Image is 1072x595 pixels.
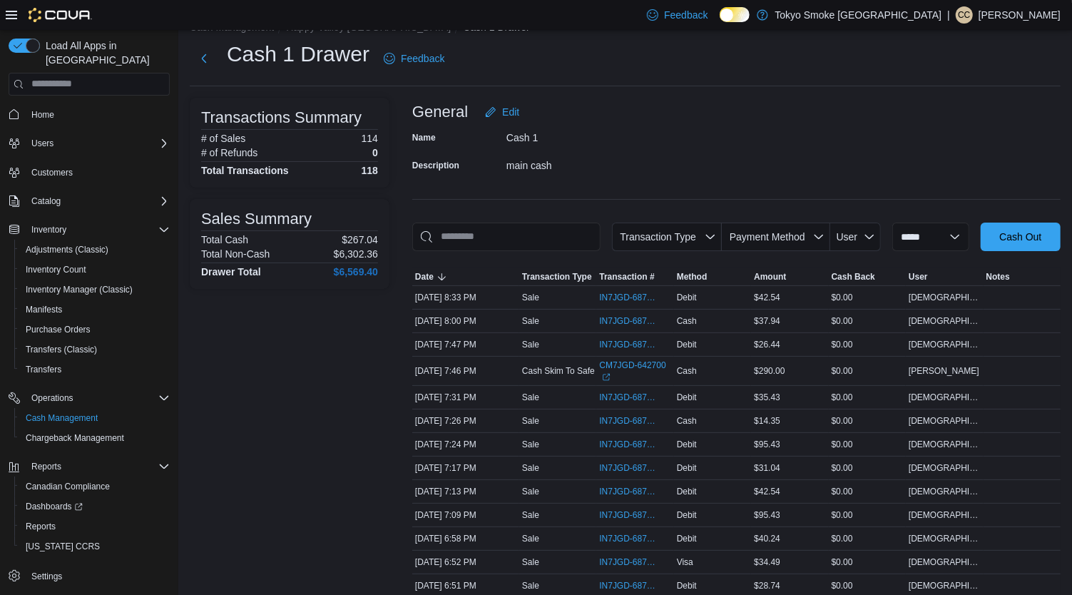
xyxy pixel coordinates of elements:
div: $0.00 [829,412,906,429]
span: [US_STATE] CCRS [26,541,100,552]
span: Cash [677,365,697,377]
span: Catalog [31,195,61,207]
span: Debit [677,292,697,303]
a: Transfers (Classic) [20,341,103,358]
h1: Cash 1 Drawer [227,40,369,68]
span: Reports [20,518,170,535]
div: $0.00 [829,459,906,477]
span: Debit [677,392,697,403]
span: Feedback [664,8,708,22]
div: [DATE] 7:46 PM [412,362,519,380]
div: $0.00 [829,289,906,306]
button: Operations [26,390,79,407]
div: [DATE] 7:47 PM [412,336,519,353]
a: Dashboards [14,497,175,517]
div: [DATE] 7:17 PM [412,459,519,477]
span: Purchase Orders [20,321,170,338]
span: Transfers (Classic) [20,341,170,358]
button: Cash Management [14,408,175,428]
p: Sale [522,339,539,350]
span: Debit [677,339,697,350]
span: IN7JGD-6875320 [599,292,656,303]
span: Dashboards [26,501,83,512]
span: Manifests [20,301,170,318]
button: Payment Method [722,223,830,251]
span: Debit [677,533,697,544]
button: IN7JGD-6874855 [599,436,670,453]
div: $0.00 [829,389,906,406]
span: Inventory Manager (Classic) [20,281,170,298]
p: $6,302.36 [334,248,378,260]
span: User [837,231,858,243]
span: [DEMOGRAPHIC_DATA][PERSON_NAME] [909,556,980,568]
button: Cash Back [829,268,906,285]
div: [DATE] 7:09 PM [412,507,519,524]
h3: General [412,103,468,121]
button: IN7JGD-6874697 [599,530,670,547]
span: Canadian Compliance [26,481,110,492]
span: [DEMOGRAPHIC_DATA][PERSON_NAME] [909,392,980,403]
span: Customers [31,167,73,178]
button: Settings [3,565,175,586]
a: Settings [26,568,68,585]
button: Inventory Count [14,260,175,280]
button: Reports [14,517,175,536]
span: Cash Management [26,412,98,424]
span: [DEMOGRAPHIC_DATA][PERSON_NAME] [909,509,980,521]
span: Debit [677,462,697,474]
span: Date [415,271,434,283]
span: Load All Apps in [GEOGRAPHIC_DATA] [40,39,170,67]
span: Feedback [401,51,444,66]
button: IN7JGD-6874768 [599,507,670,524]
label: Description [412,160,459,171]
span: Home [31,109,54,121]
button: Customers [3,162,175,183]
span: Dashboards [20,498,170,515]
div: $0.00 [829,554,906,571]
span: IN7JGD-6875039 [599,339,656,350]
div: [DATE] 6:58 PM [412,530,519,547]
a: Cash Management [20,410,103,427]
p: Sale [522,292,539,303]
div: $0.00 [829,312,906,330]
span: IN7JGD-6874815 [599,462,656,474]
h4: $6,569.40 [334,266,378,278]
span: Customers [26,163,170,181]
button: Inventory [26,221,72,238]
button: IN7JGD-6874815 [599,459,670,477]
div: $0.00 [829,483,906,500]
span: Washington CCRS [20,538,170,555]
span: IN7JGD-6874911 [599,392,656,403]
button: IN7JGD-6875320 [599,289,670,306]
h6: Total Non-Cash [201,248,270,260]
input: Dark Mode [720,7,750,22]
button: Users [26,135,59,152]
span: [DEMOGRAPHIC_DATA][PERSON_NAME] [909,462,980,474]
a: Canadian Compliance [20,478,116,495]
span: Cash [677,415,697,427]
button: IN7JGD-6874796 [599,483,670,500]
h4: Total Transactions [201,165,289,176]
span: User [909,271,928,283]
span: Notes [986,271,1010,283]
button: Transaction Type [519,268,596,285]
span: Adjustments (Classic) [26,244,108,255]
div: main cash [506,154,698,171]
div: $0.00 [829,336,906,353]
span: Inventory [31,224,66,235]
span: Edit [502,105,519,119]
a: Customers [26,164,78,181]
div: [DATE] 7:26 PM [412,412,519,429]
button: Inventory Manager (Classic) [14,280,175,300]
a: Inventory Count [20,261,92,278]
span: $28.74 [754,580,780,591]
span: Transfers [26,364,61,375]
span: Purchase Orders [26,324,91,335]
h6: # of Sales [201,133,245,144]
span: Debit [677,486,697,497]
span: Users [26,135,170,152]
a: Purchase Orders [20,321,96,338]
span: Transaction # [599,271,654,283]
span: Reports [31,461,61,472]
